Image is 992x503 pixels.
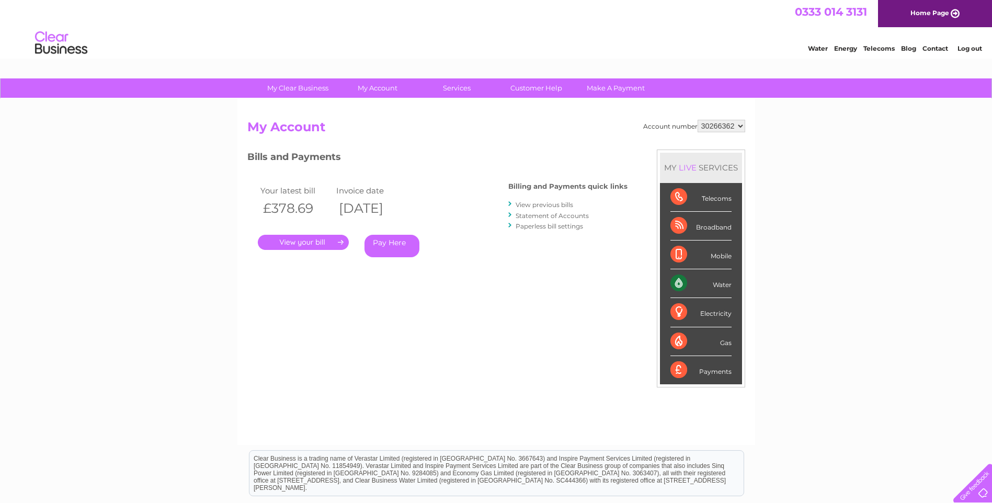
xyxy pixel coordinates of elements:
[258,184,334,198] td: Your latest bill
[334,198,409,219] th: [DATE]
[670,241,732,269] div: Mobile
[258,235,349,250] a: .
[255,78,341,98] a: My Clear Business
[670,269,732,298] div: Water
[863,44,895,52] a: Telecoms
[516,201,573,209] a: View previous bills
[677,163,699,173] div: LIVE
[493,78,579,98] a: Customer Help
[334,184,409,198] td: Invoice date
[247,120,745,140] h2: My Account
[364,235,419,257] a: Pay Here
[35,27,88,59] img: logo.png
[901,44,916,52] a: Blog
[957,44,982,52] a: Log out
[258,198,334,219] th: £378.69
[670,183,732,212] div: Telecoms
[670,298,732,327] div: Electricity
[334,78,420,98] a: My Account
[660,153,742,182] div: MY SERVICES
[808,44,828,52] a: Water
[834,44,857,52] a: Energy
[670,327,732,356] div: Gas
[414,78,500,98] a: Services
[249,6,744,51] div: Clear Business is a trading name of Verastar Limited (registered in [GEOGRAPHIC_DATA] No. 3667643...
[508,182,628,190] h4: Billing and Payments quick links
[670,212,732,241] div: Broadband
[573,78,659,98] a: Make A Payment
[795,5,867,18] a: 0333 014 3131
[247,150,628,168] h3: Bills and Payments
[670,356,732,384] div: Payments
[516,222,583,230] a: Paperless bill settings
[643,120,745,132] div: Account number
[516,212,589,220] a: Statement of Accounts
[922,44,948,52] a: Contact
